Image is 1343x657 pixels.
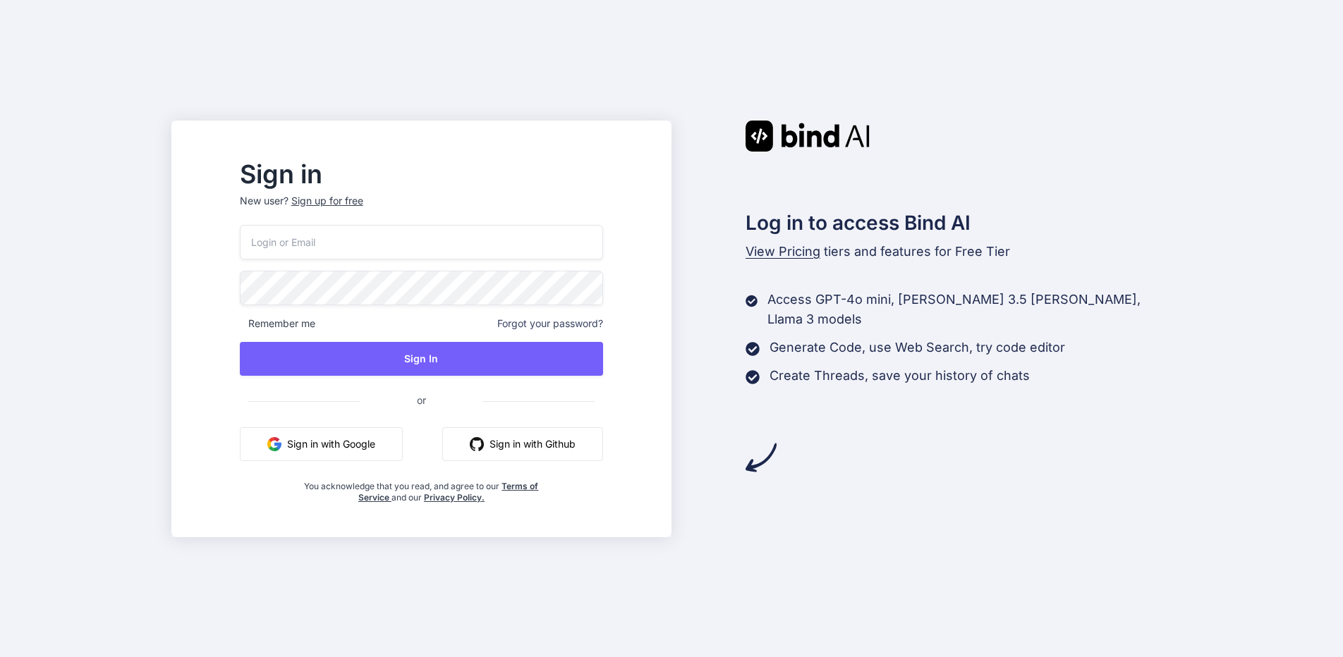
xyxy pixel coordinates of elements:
div: Sign up for free [291,194,363,208]
button: Sign in with Github [442,427,603,461]
p: Generate Code, use Web Search, try code editor [770,338,1065,357]
img: github [470,437,484,451]
input: Login or Email [240,225,603,259]
span: Remember me [240,317,315,331]
img: google [267,437,281,451]
span: or [360,383,482,417]
p: Access GPT-4o mini, [PERSON_NAME] 3.5 [PERSON_NAME], Llama 3 models [767,290,1172,329]
button: Sign In [240,342,603,376]
img: arrow [746,442,777,473]
a: Terms of Service [358,481,539,503]
p: tiers and features for Free Tier [746,242,1172,262]
p: New user? [240,194,603,225]
span: Forgot your password? [497,317,603,331]
div: You acknowledge that you read, and agree to our and our [300,472,543,503]
h2: Sign in [240,163,603,185]
p: Create Threads, save your history of chats [770,366,1030,386]
a: Privacy Policy. [424,492,485,503]
h2: Log in to access Bind AI [746,208,1172,238]
img: Bind AI logo [746,121,870,152]
button: Sign in with Google [240,427,403,461]
span: View Pricing [746,244,820,259]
